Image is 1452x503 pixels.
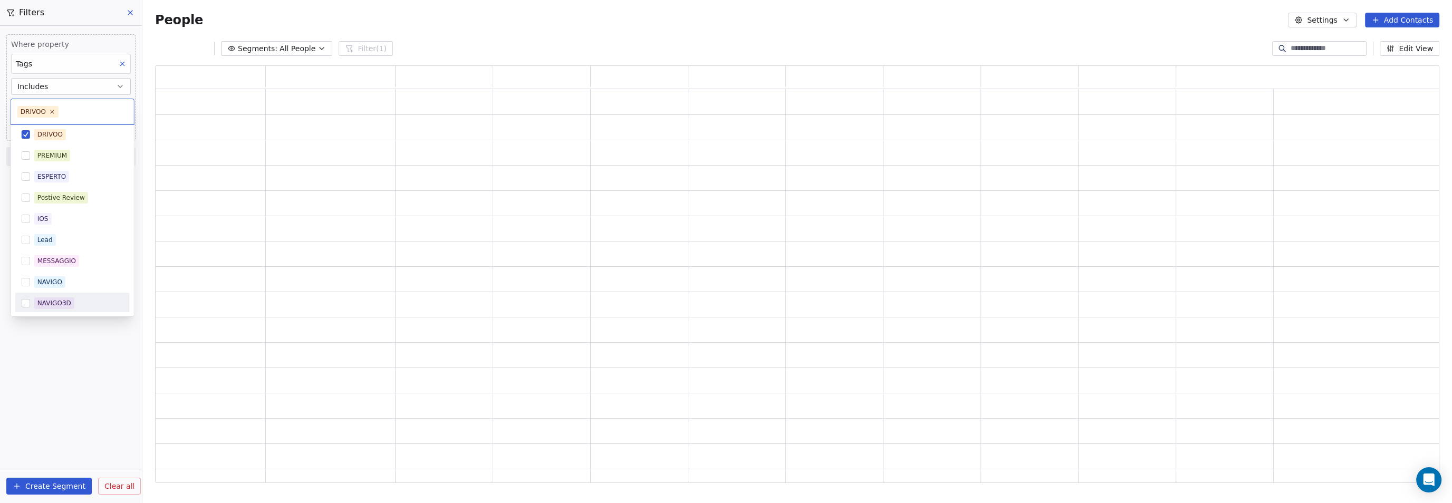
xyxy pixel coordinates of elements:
div: NAVIGO [37,277,62,287]
div: Postive Review [37,193,85,202]
div: Lead [37,235,53,245]
div: PREMIUM [37,151,67,160]
div: DRIVOO [37,130,63,139]
div: DRIVOO [21,107,46,117]
div: NAVIGO3D [37,298,71,308]
div: ESPERTO [37,172,66,181]
div: MESSAGGIO [37,256,76,266]
div: IOS [37,214,49,224]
